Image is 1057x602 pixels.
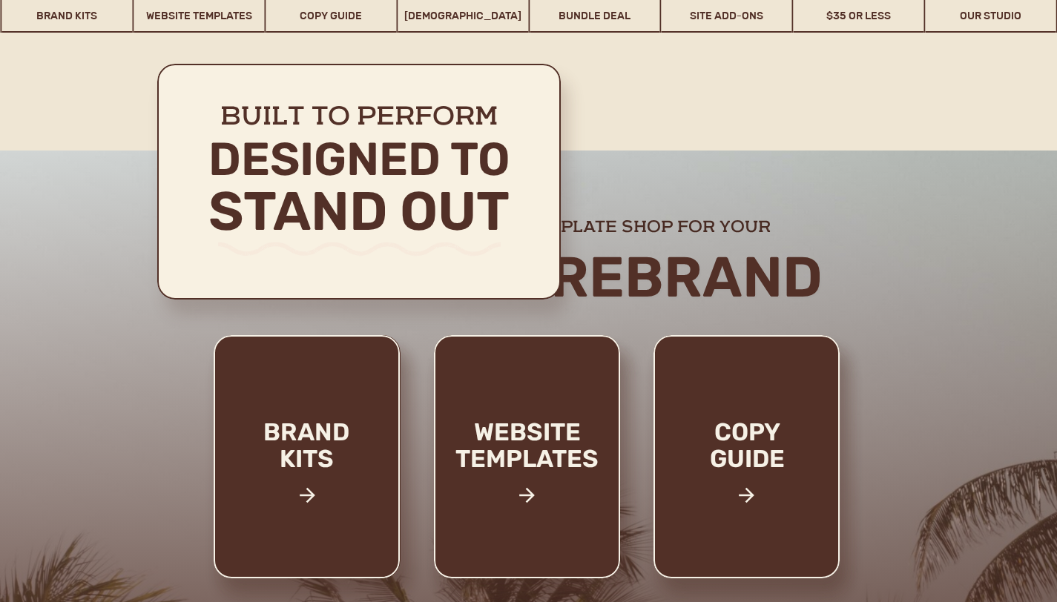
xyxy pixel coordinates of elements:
[162,182,556,254] h2: stand out
[430,419,625,504] a: website templates
[679,419,816,522] a: copy guide
[175,103,544,135] h2: Built to perform
[175,134,544,187] h2: Designed to
[244,419,369,513] a: brand kits
[128,247,930,307] h2: Complete rebrand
